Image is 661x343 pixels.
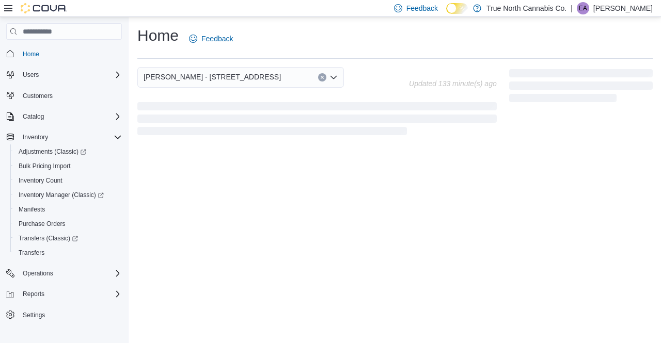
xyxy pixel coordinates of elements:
[2,307,126,322] button: Settings
[14,160,75,172] a: Bulk Pricing Import
[14,189,122,201] span: Inventory Manager (Classic)
[19,288,122,300] span: Reports
[19,205,45,214] span: Manifests
[14,174,67,187] a: Inventory Count
[10,144,126,159] a: Adjustments (Classic)
[185,28,237,49] a: Feedback
[10,188,126,202] a: Inventory Manager (Classic)
[14,160,122,172] span: Bulk Pricing Import
[19,288,49,300] button: Reports
[23,92,53,100] span: Customers
[19,48,43,60] a: Home
[14,247,122,259] span: Transfers
[19,148,86,156] span: Adjustments (Classic)
[318,73,326,81] button: Clear input
[19,309,49,321] a: Settings
[19,110,48,123] button: Catalog
[201,34,233,44] span: Feedback
[19,131,52,143] button: Inventory
[593,2,653,14] p: [PERSON_NAME]
[2,88,126,103] button: Customers
[14,218,122,230] span: Purchase Orders
[446,3,468,14] input: Dark Mode
[23,112,44,121] span: Catalog
[19,69,43,81] button: Users
[19,69,122,81] span: Users
[14,232,122,244] span: Transfers (Classic)
[486,2,566,14] p: True North Cannabis Co.
[577,2,589,14] div: Erin Anderson
[23,71,39,79] span: Users
[144,71,281,83] span: [PERSON_NAME] - [STREET_ADDRESS]
[23,50,39,58] span: Home
[137,25,179,46] h1: Home
[579,2,587,14] span: EA
[10,231,126,246] a: Transfers (Classic)
[14,247,49,259] a: Transfers
[19,131,122,143] span: Inventory
[509,71,653,104] span: Loading
[10,246,126,260] button: Transfers
[19,191,104,199] span: Inventory Manager (Classic)
[2,266,126,281] button: Operations
[14,203,122,216] span: Manifests
[14,145,90,158] a: Adjustments (Classic)
[19,176,62,185] span: Inventory Count
[19,267,57,280] button: Operations
[14,145,122,158] span: Adjustments (Classic)
[23,311,45,319] span: Settings
[19,308,122,321] span: Settings
[19,110,122,123] span: Catalog
[409,79,497,88] p: Updated 133 minute(s) ago
[14,189,108,201] a: Inventory Manager (Classic)
[571,2,573,14] p: |
[329,73,338,81] button: Open list of options
[2,109,126,124] button: Catalog
[10,202,126,217] button: Manifests
[19,162,71,170] span: Bulk Pricing Import
[2,68,126,82] button: Users
[19,90,57,102] a: Customers
[19,47,122,60] span: Home
[2,130,126,144] button: Inventory
[19,249,44,257] span: Transfers
[2,46,126,61] button: Home
[10,217,126,231] button: Purchase Orders
[14,203,49,216] a: Manifests
[137,104,497,137] span: Loading
[19,267,122,280] span: Operations
[14,218,70,230] a: Purchase Orders
[19,89,122,102] span: Customers
[14,174,122,187] span: Inventory Count
[406,3,438,13] span: Feedback
[23,133,48,141] span: Inventory
[2,287,126,301] button: Reports
[23,269,53,277] span: Operations
[19,234,78,242] span: Transfers (Classic)
[19,220,66,228] span: Purchase Orders
[23,290,44,298] span: Reports
[10,173,126,188] button: Inventory Count
[14,232,82,244] a: Transfers (Classic)
[21,3,67,13] img: Cova
[10,159,126,173] button: Bulk Pricing Import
